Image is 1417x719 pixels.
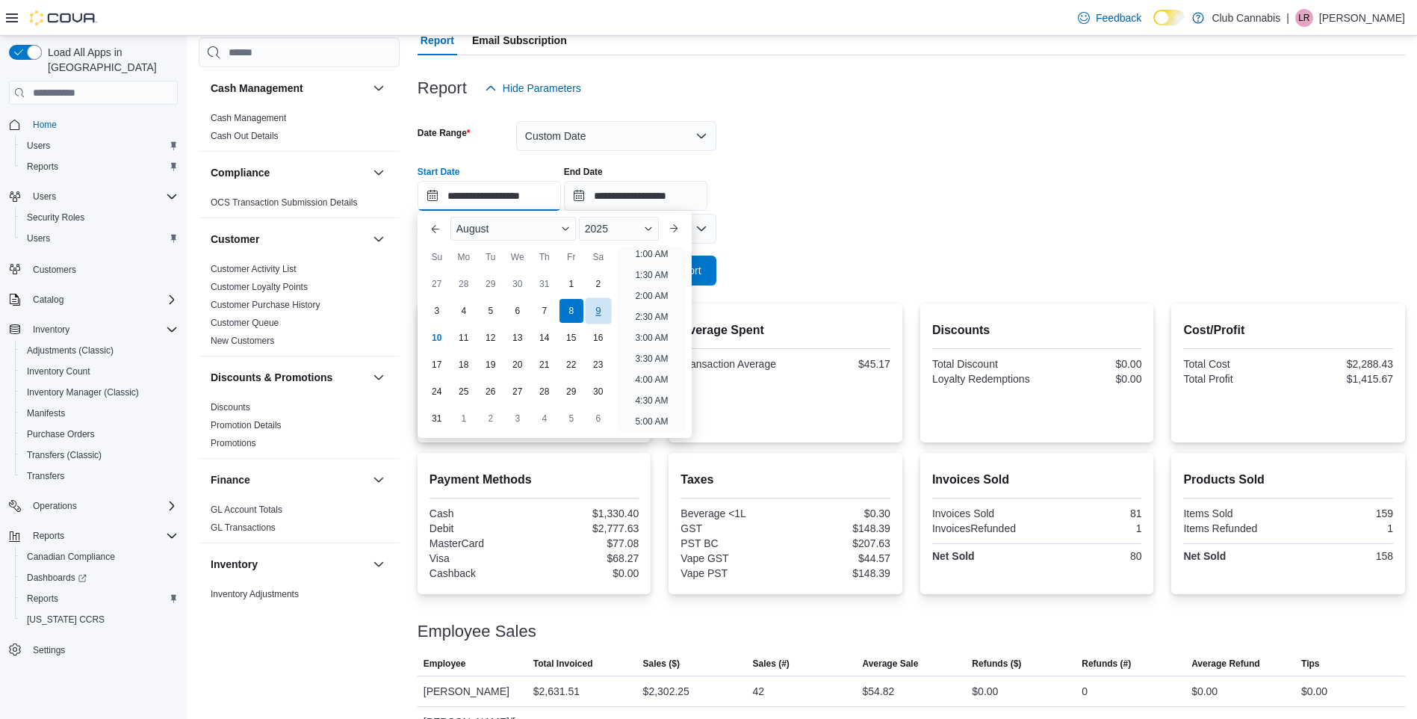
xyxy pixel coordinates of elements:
div: We [506,245,530,269]
span: August [456,223,489,235]
span: Manifests [27,407,65,419]
button: Customer [211,232,367,247]
a: Adjustments (Classic) [21,342,120,359]
div: day-28 [533,380,556,404]
h3: Report [418,79,467,97]
button: Open list of options [695,223,707,235]
a: Feedback [1072,3,1147,33]
span: GL Account Totals [211,504,282,516]
span: Security Roles [27,212,84,223]
a: Customer Purchase History [211,300,320,310]
div: day-15 [559,326,583,350]
button: Finance [211,472,367,487]
a: OCS Transaction Submission Details [211,197,358,208]
div: $1,330.40 [537,507,639,519]
h3: Compliance [211,165,270,180]
span: [US_STATE] CCRS [27,614,105,626]
button: Reports [15,588,184,609]
span: Report [421,25,454,55]
span: Reports [27,527,178,545]
h2: Taxes [680,471,890,489]
p: [PERSON_NAME] [1319,9,1405,27]
input: Press the down key to open a popover containing a calendar. [564,181,707,211]
div: day-3 [425,299,449,323]
span: Inventory [27,321,178,339]
div: $2,777.63 [537,522,639,534]
div: $0.00 [972,682,998,700]
span: Customer Purchase History [211,299,320,311]
span: Catalog [33,294,63,306]
div: $77.08 [537,537,639,549]
div: day-18 [452,353,476,377]
div: 1 [1040,522,1141,534]
div: Sa [586,245,610,269]
span: Cash Out Details [211,130,279,142]
li: 1:00 AM [629,245,674,263]
div: Cash [430,507,531,519]
div: $45.17 [789,358,890,370]
span: Adjustments (Classic) [21,342,178,359]
div: Cashback [430,567,531,579]
button: Customers [3,258,184,280]
button: [US_STATE] CCRS [15,609,184,630]
a: GL Account Totals [211,504,282,515]
span: Transfers (Classic) [27,449,102,461]
label: Start Date [418,166,460,178]
div: Linda Robinson [1295,9,1313,27]
div: day-27 [506,380,530,404]
button: Cash Management [370,79,388,97]
div: $54.82 [862,682,894,700]
div: Total Profit [1183,373,1285,385]
button: Inventory Count [15,361,184,382]
span: Customers [33,264,76,276]
span: LR [1298,9,1309,27]
div: Total Cost [1183,358,1285,370]
div: day-7 [533,299,556,323]
div: Tu [479,245,503,269]
a: Users [21,229,56,247]
span: Reports [21,158,178,176]
a: Dashboards [21,569,93,587]
button: Settings [3,639,184,661]
div: Total Discount [932,358,1034,370]
li: 2:00 AM [629,287,674,305]
span: Users [21,229,178,247]
div: 159 [1292,507,1393,519]
div: Invoices Sold [932,507,1034,519]
input: Dark Mode [1153,10,1185,25]
button: Inventory [370,555,388,573]
div: day-22 [559,353,583,377]
button: Canadian Compliance [15,546,184,567]
a: Settings [27,641,71,659]
span: Average Sale [862,658,918,670]
div: Items Refunded [1183,522,1285,534]
div: day-13 [506,326,530,350]
button: Inventory [27,321,75,339]
h3: Inventory [211,557,258,572]
ul: Time [618,247,686,432]
li: 4:30 AM [629,392,674,410]
span: Home [27,115,178,134]
div: InvoicesRefunded [932,522,1034,534]
h3: Discounts & Promotions [211,370,332,385]
h2: Discounts [932,321,1142,339]
span: Tips [1301,658,1319,670]
button: Discounts & Promotions [211,370,367,385]
span: Settings [33,644,65,656]
span: Discounts [211,401,250,413]
div: Vape PST [680,567,782,579]
div: day-9 [585,297,611,324]
button: Purchase Orders [15,424,184,445]
span: Refunds ($) [972,658,1021,670]
p: Club Cannabis [1212,9,1280,27]
a: Inventory Manager (Classic) [21,383,145,401]
a: New Customers [211,336,274,346]
span: Security Roles [21,209,178,226]
h2: Products Sold [1183,471,1393,489]
span: Email Subscription [472,25,567,55]
a: Reports [21,158,64,176]
div: day-11 [452,326,476,350]
a: Purchase Orders [21,425,101,443]
div: Mo [452,245,476,269]
button: Discounts & Promotions [370,368,388,386]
